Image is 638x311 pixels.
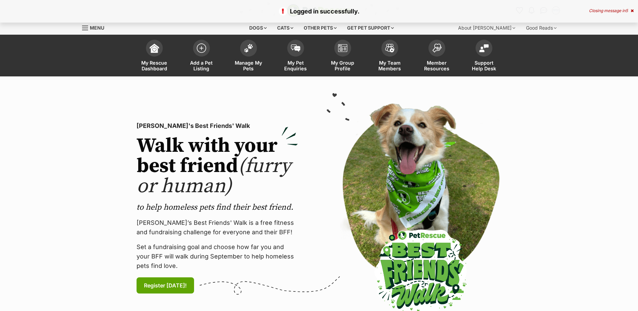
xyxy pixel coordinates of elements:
[90,25,104,31] span: Menu
[137,202,298,213] p: to help homeless pets find their best friend.
[137,242,298,271] p: Set a fundraising goal and choose how far you and your BFF will walk during September to help hom...
[137,136,298,197] h2: Walk with your best friend
[225,36,272,76] a: Manage My Pets
[144,281,187,289] span: Register [DATE]!
[375,60,405,71] span: My Team Members
[272,36,319,76] a: My Pet Enquiries
[178,36,225,76] a: Add a Pet Listing
[150,43,159,53] img: dashboard-icon-eb2f2d2d3e046f16d808141f083e7271f6b2e854fb5c12c21221c1fb7104beca.svg
[137,218,298,237] p: [PERSON_NAME]’s Best Friends' Walk is a free fitness and fundraising challenge for everyone and t...
[137,121,298,131] p: [PERSON_NAME]'s Best Friends' Walk
[131,36,178,76] a: My Rescue Dashboard
[299,21,341,35] div: Other pets
[328,60,358,71] span: My Group Profile
[280,60,311,71] span: My Pet Enquiries
[245,21,271,35] div: Dogs
[244,44,253,53] img: manage-my-pets-icon-02211641906a0b7f246fdf0571729dbe1e7629f14944591b6c1af311fb30b64b.svg
[291,44,300,52] img: pet-enquiries-icon-7e3ad2cf08bfb03b45e93fb7055b45f3efa6380592205ae92323e6603595dc1f.svg
[137,153,291,199] span: (furry or human)
[479,44,489,52] img: help-desk-icon-fdf02630f3aa405de69fd3d07c3f3aa587a6932b1a1747fa1d2bba05be0121f9.svg
[137,277,194,293] a: Register [DATE]!
[82,21,109,33] a: Menu
[272,21,298,35] div: Cats
[233,60,264,71] span: Manage My Pets
[342,21,399,35] div: Get pet support
[319,36,366,76] a: My Group Profile
[139,60,170,71] span: My Rescue Dashboard
[422,60,452,71] span: Member Resources
[385,44,395,53] img: team-members-icon-5396bd8760b3fe7c0b43da4ab00e1e3bb1a5d9ba89233759b79545d2d3fc5d0d.svg
[469,60,499,71] span: Support Help Desk
[413,36,460,76] a: Member Resources
[197,43,206,53] img: add-pet-listing-icon-0afa8454b4691262ce3f59096e99ab1cd57d4a30225e0717b998d2c9b9846f56.svg
[521,21,561,35] div: Good Reads
[366,36,413,76] a: My Team Members
[460,36,508,76] a: Support Help Desk
[338,44,347,52] img: group-profile-icon-3fa3cf56718a62981997c0bc7e787c4b2cf8bcc04b72c1350f741eb67cf2f40e.svg
[432,43,442,53] img: member-resources-icon-8e73f808a243e03378d46382f2149f9095a855e16c252ad45f914b54edf8863c.svg
[186,60,217,71] span: Add a Pet Listing
[453,21,520,35] div: About [PERSON_NAME]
